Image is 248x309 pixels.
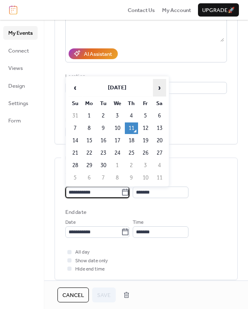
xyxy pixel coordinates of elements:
span: Connect [8,47,29,55]
td: 1 [111,160,124,171]
th: Sa [153,98,166,109]
td: 9 [125,172,138,184]
td: 4 [153,160,166,171]
td: 2 [97,110,110,122]
td: 3 [111,110,124,122]
td: 30 [97,160,110,171]
td: 27 [153,147,166,159]
td: 12 [139,122,152,134]
span: Time [133,218,143,227]
a: Connect [3,44,38,57]
th: Fr [139,98,152,109]
span: ‹ [69,79,81,96]
th: Th [125,98,138,109]
button: Cancel [57,287,89,302]
td: 17 [111,135,124,146]
th: Tu [97,98,110,109]
a: Contact Us [128,6,155,14]
div: AI Assistant [84,50,112,58]
td: 7 [97,172,110,184]
span: Views [8,64,23,72]
td: 11 [153,172,166,184]
span: Settings [8,99,28,108]
span: › [153,79,166,96]
td: 14 [69,135,82,146]
span: My Events [8,29,33,37]
td: 10 [139,172,152,184]
span: All day [75,248,90,256]
span: Form [8,117,21,125]
td: 22 [83,147,96,159]
td: 23 [97,147,110,159]
td: 16 [97,135,110,146]
td: 8 [111,172,124,184]
td: 10 [111,122,124,134]
a: Design [3,79,38,92]
a: My Events [3,26,38,39]
img: logo [9,5,17,14]
td: 20 [153,135,166,146]
td: 18 [125,135,138,146]
th: Mo [83,98,96,109]
span: Design [8,82,25,90]
td: 28 [69,160,82,171]
td: 31 [69,110,82,122]
a: Form [3,114,38,127]
td: 2 [125,160,138,171]
td: 4 [125,110,138,122]
td: 15 [83,135,96,146]
div: Location [65,72,225,81]
span: Upgrade 🚀 [202,6,235,14]
td: 24 [111,147,124,159]
span: Show date only [75,257,108,265]
td: 25 [125,147,138,159]
td: 5 [69,172,82,184]
td: 9 [97,122,110,134]
button: Upgrade🚀 [198,3,239,17]
td: 6 [83,172,96,184]
button: AI Assistant [69,48,118,59]
a: Views [3,61,38,74]
td: 26 [139,147,152,159]
span: Cancel [62,291,84,299]
td: 19 [139,135,152,146]
td: 29 [83,160,96,171]
td: 6 [153,110,166,122]
a: My Account [162,6,191,14]
span: Date [65,218,76,227]
td: 21 [69,147,82,159]
td: 1 [83,110,96,122]
td: 11 [125,122,138,134]
th: Su [69,98,82,109]
td: 3 [139,160,152,171]
td: 5 [139,110,152,122]
th: [DATE] [83,79,152,97]
div: End date [65,208,86,216]
td: 13 [153,122,166,134]
td: 7 [69,122,82,134]
td: 8 [83,122,96,134]
span: Hide end time [75,265,105,273]
a: Settings [3,96,38,110]
th: We [111,98,124,109]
